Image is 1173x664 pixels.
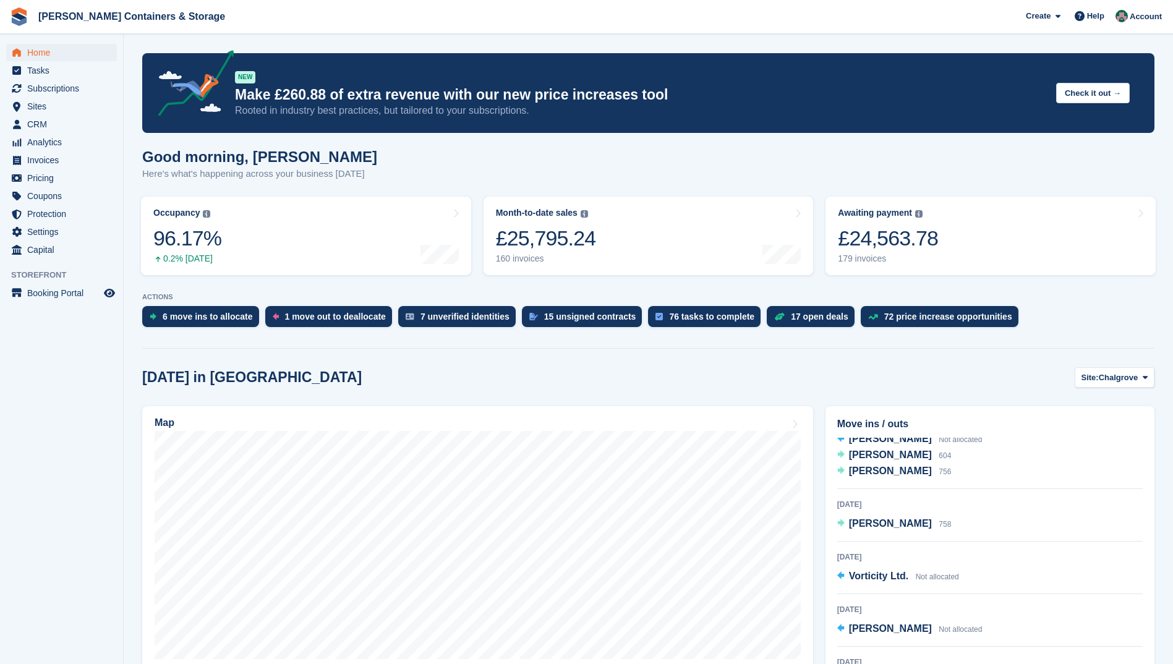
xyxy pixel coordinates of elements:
a: Month-to-date sales £25,795.24 160 invoices [484,197,814,275]
img: contract_signature_icon-13c848040528278c33f63329250d36e43548de30e8caae1d1a13099fd9432cc5.svg [529,313,538,320]
h2: Move ins / outs [837,417,1143,432]
span: 758 [939,520,951,529]
div: Awaiting payment [838,208,912,218]
div: 7 unverified identities [420,312,510,321]
img: deal-1b604bf984904fb50ccaf53a9ad4b4a5d6e5aea283cecdc64d6e3604feb123c2.svg [774,312,785,321]
span: Not allocated [939,435,982,444]
a: 17 open deals [767,306,861,333]
div: 179 invoices [838,253,938,264]
span: Storefront [11,269,123,281]
a: 76 tasks to complete [648,306,767,333]
span: [PERSON_NAME] [849,518,932,529]
div: Occupancy [153,208,200,218]
a: [PERSON_NAME] 758 [837,516,952,532]
div: 76 tasks to complete [669,312,754,321]
div: 0.2% [DATE] [153,253,221,264]
div: 6 move ins to allocate [163,312,253,321]
span: Capital [27,241,101,258]
a: Awaiting payment £24,563.78 179 invoices [825,197,1156,275]
p: ACTIONS [142,293,1154,301]
div: [DATE] [837,499,1143,510]
img: Julia Marcham [1115,10,1128,22]
span: Pricing [27,169,101,187]
a: menu [6,134,117,151]
img: price_increase_opportunities-93ffe204e8149a01c8c9dc8f82e8f89637d9d84a8eef4429ea346261dce0b2c0.svg [868,314,878,320]
img: price-adjustments-announcement-icon-8257ccfd72463d97f412b2fc003d46551f7dbcb40ab6d574587a9cd5c0d94... [148,50,234,121]
a: menu [6,62,117,79]
a: 15 unsigned contracts [522,306,649,333]
a: menu [6,116,117,133]
span: Sites [27,98,101,115]
a: menu [6,169,117,187]
a: menu [6,80,117,97]
img: icon-info-grey-7440780725fd019a000dd9b08b2336e03edf1995a4989e88bcd33f0948082b44.svg [581,210,588,218]
a: Preview store [102,286,117,300]
span: Help [1087,10,1104,22]
div: 96.17% [153,226,221,251]
a: 1 move out to deallocate [265,306,398,333]
div: 1 move out to deallocate [285,312,386,321]
span: 756 [939,467,951,476]
a: [PERSON_NAME] Containers & Storage [33,6,230,27]
img: stora-icon-8386f47178a22dfd0bd8f6a31ec36ba5ce8667c1dd55bd0f319d3a0aa187defe.svg [10,7,28,26]
span: [PERSON_NAME] [849,623,932,634]
a: menu [6,223,117,240]
a: menu [6,241,117,258]
span: Tasks [27,62,101,79]
span: [PERSON_NAME] [849,466,932,476]
img: icon-info-grey-7440780725fd019a000dd9b08b2336e03edf1995a4989e88bcd33f0948082b44.svg [203,210,210,218]
img: task-75834270c22a3079a89374b754ae025e5fb1db73e45f91037f5363f120a921f8.svg [655,313,663,320]
div: 17 open deals [791,312,848,321]
a: 7 unverified identities [398,306,522,333]
button: Check it out → [1056,83,1130,103]
a: [PERSON_NAME] Not allocated [837,432,983,448]
div: 15 unsigned contracts [544,312,636,321]
div: 72 price increase opportunities [884,312,1012,321]
span: Protection [27,205,101,223]
span: Vorticity Ltd. [849,571,909,581]
div: [DATE] [837,551,1143,563]
span: Site: [1081,372,1099,384]
a: menu [6,205,117,223]
span: Chalgrove [1099,372,1138,384]
img: icon-info-grey-7440780725fd019a000dd9b08b2336e03edf1995a4989e88bcd33f0948082b44.svg [915,210,923,218]
span: Subscriptions [27,80,101,97]
span: Create [1026,10,1051,22]
a: menu [6,98,117,115]
img: move_ins_to_allocate_icon-fdf77a2bb77ea45bf5b3d319d69a93e2d87916cf1d5bf7949dd705db3b84f3ca.svg [150,313,156,320]
span: Settings [27,223,101,240]
a: menu [6,187,117,205]
span: Analytics [27,134,101,151]
a: Occupancy 96.17% 0.2% [DATE] [141,197,471,275]
span: Coupons [27,187,101,205]
span: Invoices [27,151,101,169]
span: Home [27,44,101,61]
a: menu [6,151,117,169]
h2: Map [155,417,174,428]
p: Here's what's happening across your business [DATE] [142,167,377,181]
img: verify_identity-adf6edd0f0f0b5bbfe63781bf79b02c33cf7c696d77639b501bdc392416b5a36.svg [406,313,414,320]
span: [PERSON_NAME] [849,433,932,444]
span: CRM [27,116,101,133]
span: Not allocated [916,572,959,581]
span: Not allocated [939,625,982,634]
p: Rooted in industry best practices, but tailored to your subscriptions. [235,104,1046,117]
a: menu [6,44,117,61]
img: move_outs_to_deallocate_icon-f764333ba52eb49d3ac5e1228854f67142a1ed5810a6f6cc68b1a99e826820c5.svg [273,313,279,320]
span: Booking Portal [27,284,101,302]
a: [PERSON_NAME] 756 [837,464,952,480]
div: Month-to-date sales [496,208,578,218]
span: 604 [939,451,951,460]
p: Make £260.88 of extra revenue with our new price increases tool [235,86,1046,104]
div: [DATE] [837,604,1143,615]
a: [PERSON_NAME] Not allocated [837,621,983,637]
a: Vorticity Ltd. Not allocated [837,569,959,585]
div: £24,563.78 [838,226,938,251]
span: [PERSON_NAME] [849,449,932,460]
button: Site: Chalgrove [1075,367,1155,388]
a: 6 move ins to allocate [142,306,265,333]
a: menu [6,284,117,302]
h1: Good morning, [PERSON_NAME] [142,148,377,165]
div: NEW [235,71,255,83]
div: 160 invoices [496,253,596,264]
